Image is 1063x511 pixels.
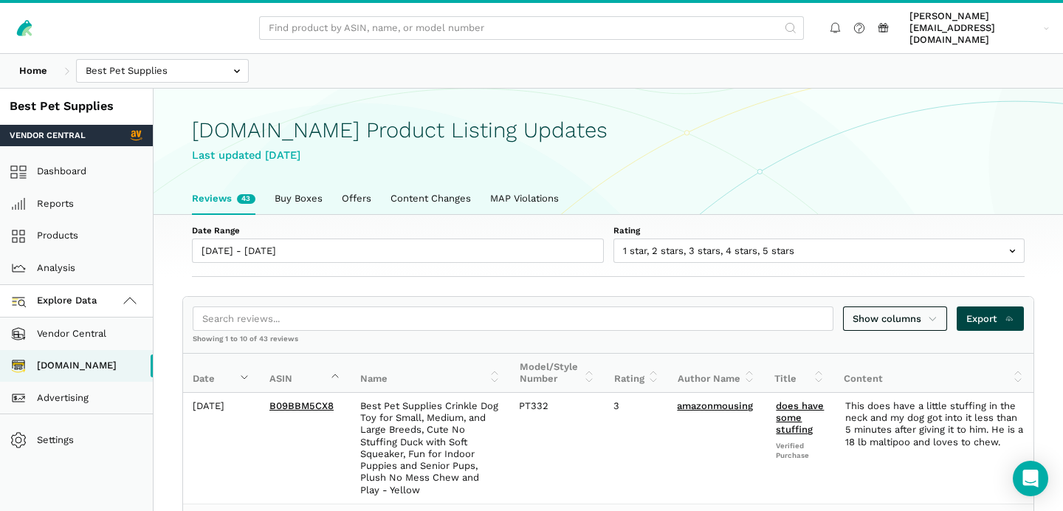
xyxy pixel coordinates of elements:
[332,183,381,214] a: Offers
[260,354,351,393] th: ASIN: activate to sort column ascending
[668,354,765,393] th: Author Name: activate to sort column ascending
[604,393,668,504] td: 3
[76,59,249,83] input: Best Pet Supplies
[183,354,260,393] th: Date: activate to sort column ascending
[481,183,568,214] a: MAP Violations
[776,441,826,460] span: Verified Purchase
[905,8,1054,49] a: [PERSON_NAME][EMAIL_ADDRESS][DOMAIN_NAME]
[613,224,1025,236] label: Rating
[957,306,1024,331] a: Export
[351,354,510,393] th: Name: activate to sort column ascending
[15,292,97,310] span: Explore Data
[677,400,753,411] a: amazonmousing
[843,306,948,331] a: Show columns
[182,183,265,214] a: Reviews43
[183,334,1033,353] div: Showing 1 to 10 of 43 reviews
[605,354,669,393] th: Rating: activate to sort column ascending
[351,393,509,504] td: Best Pet Supplies Crinkle Dog Toy for Small, Medium, and Large Breeds, Cute No Stuffing Duck with...
[776,400,824,436] a: does have some stuffing
[269,400,334,411] a: B09BBM5CX8
[193,306,833,331] input: Search reviews...
[10,129,86,141] span: Vendor Central
[192,224,604,236] label: Date Range
[853,312,938,326] span: Show columns
[183,393,260,504] td: [DATE]
[259,16,804,41] input: Find product by ASIN, name, or model number
[765,354,834,393] th: Title: activate to sort column ascending
[834,354,1033,393] th: Content: activate to sort column ascending
[966,312,1014,326] span: Export
[613,239,1025,263] input: 1 star, 2 stars, 3 stars, 4 stars, 5 stars
[1013,461,1048,496] div: Open Intercom Messenger
[509,393,604,504] td: PT332
[10,98,143,115] div: Best Pet Supplies
[845,400,1024,448] div: This does have a little stuffing in the neck and my dog got into it less than 5 minutes after giv...
[265,183,332,214] a: Buy Boxes
[192,147,1025,164] div: Last updated [DATE]
[237,194,255,204] span: New reviews in the last week
[192,118,1025,143] h1: [DOMAIN_NAME] Product Listing Updates
[909,10,1039,47] span: [PERSON_NAME][EMAIL_ADDRESS][DOMAIN_NAME]
[10,59,57,83] a: Home
[381,183,481,214] a: Content Changes
[510,354,605,393] th: Model/Style Number: activate to sort column ascending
